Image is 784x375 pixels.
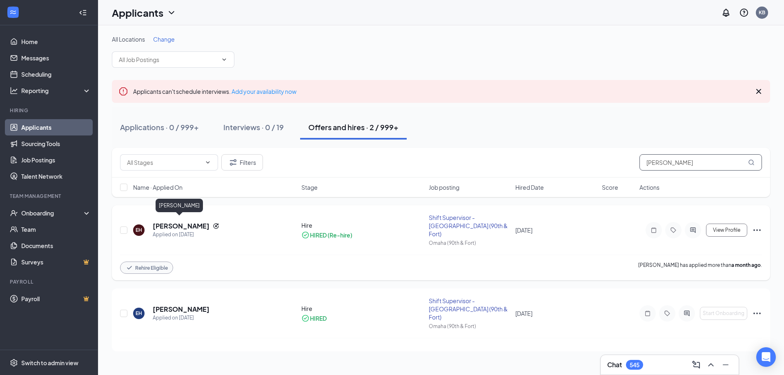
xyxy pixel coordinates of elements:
div: Payroll [10,278,89,285]
svg: MagnifyingGlass [748,159,755,166]
svg: Note [649,227,659,233]
div: Hire [301,304,424,313]
svg: CheckmarkCircle [301,231,310,239]
div: EH [136,226,142,233]
span: Job posting [429,183,459,191]
svg: Settings [10,359,18,367]
a: Talent Network [21,168,91,184]
div: [PERSON_NAME] [156,199,203,212]
span: [DATE] [515,226,532,234]
div: 545 [630,362,639,368]
a: Add your availability now [232,88,296,95]
span: Applicants can't schedule interviews. [133,88,296,95]
div: Open Intercom Messenger [756,347,776,367]
svg: ChevronDown [221,56,227,63]
div: Reporting [21,87,91,95]
svg: Minimize [721,360,731,370]
svg: ActiveChat [682,310,692,317]
span: Rehire Eligible [135,264,168,271]
span: All Locations [112,36,145,43]
svg: Ellipses [752,308,762,318]
svg: Checkmark [125,264,134,272]
svg: Analysis [10,87,18,95]
div: Hiring [10,107,89,114]
svg: Ellipses [752,225,762,235]
div: Offers and hires · 2 / 999+ [308,122,399,132]
h5: [PERSON_NAME] [153,305,209,314]
button: ChevronUp [704,358,717,371]
div: Switch to admin view [21,359,78,367]
svg: Error [118,87,128,96]
div: Applications · 0 / 999+ [120,122,199,132]
div: Applied on [DATE] [153,231,219,239]
svg: ChevronDown [167,8,176,18]
a: SurveysCrown [21,254,91,270]
svg: Collapse [79,9,87,17]
svg: Tag [662,310,672,317]
a: Job Postings [21,152,91,168]
input: All Job Postings [119,55,218,64]
span: Start Onboarding [703,311,744,316]
p: [PERSON_NAME] has applied more than . [638,262,762,274]
svg: CheckmarkCircle [301,314,310,322]
a: Applicants [21,119,91,135]
a: Sourcing Tools [21,135,91,152]
span: Hired Date [515,183,544,191]
svg: Notifications [721,8,731,18]
svg: ComposeMessage [691,360,701,370]
input: All Stages [127,158,201,167]
svg: Filter [228,158,238,167]
div: Interviews · 0 / 19 [223,122,284,132]
svg: WorkstreamLogo [9,8,17,16]
svg: ActiveChat [688,227,698,233]
div: HIRED (Re-hire) [310,231,352,239]
button: View Profile [706,224,747,237]
svg: ChevronDown [205,159,211,166]
span: Stage [301,183,318,191]
svg: UserCheck [10,209,18,217]
button: ComposeMessage [690,358,703,371]
button: Filter Filters [221,154,263,171]
div: Hire [301,221,424,229]
div: Onboarding [21,209,84,217]
a: PayrollCrown [21,291,91,307]
a: Scheduling [21,66,91,82]
svg: ChevronUp [706,360,716,370]
div: Shift Supervisor - [GEOGRAPHIC_DATA] (90th & Fort) [429,213,510,238]
span: Score [602,183,618,191]
a: Documents [21,237,91,254]
button: Minimize [719,358,732,371]
span: Actions [639,183,659,191]
div: Omaha (90th & Fort) [429,323,510,330]
b: a month ago [731,262,761,268]
svg: Tag [668,227,678,233]
div: HIRED [310,314,327,322]
svg: QuestionInfo [739,8,749,18]
a: Home [21,33,91,50]
h5: [PERSON_NAME] [153,222,209,231]
div: Omaha (90th & Fort) [429,240,510,246]
h3: Chat [607,360,622,369]
button: Start Onboarding [700,307,747,320]
div: EH [136,310,142,317]
svg: Note [643,310,653,317]
div: Team Management [10,193,89,200]
div: KB [759,9,765,16]
a: Team [21,221,91,237]
input: Search in offers and hires [639,154,762,171]
a: Messages [21,50,91,66]
span: Name · Applied On [133,183,183,191]
span: View Profile [713,227,740,233]
svg: Cross [754,87,764,96]
div: Shift Supervisor - [GEOGRAPHIC_DATA] (90th & Fort) [429,297,510,321]
span: Change [153,36,175,43]
h1: Applicants [112,6,163,20]
svg: Reapply [213,223,219,229]
span: [DATE] [515,310,532,317]
div: Applied on [DATE] [153,314,209,322]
